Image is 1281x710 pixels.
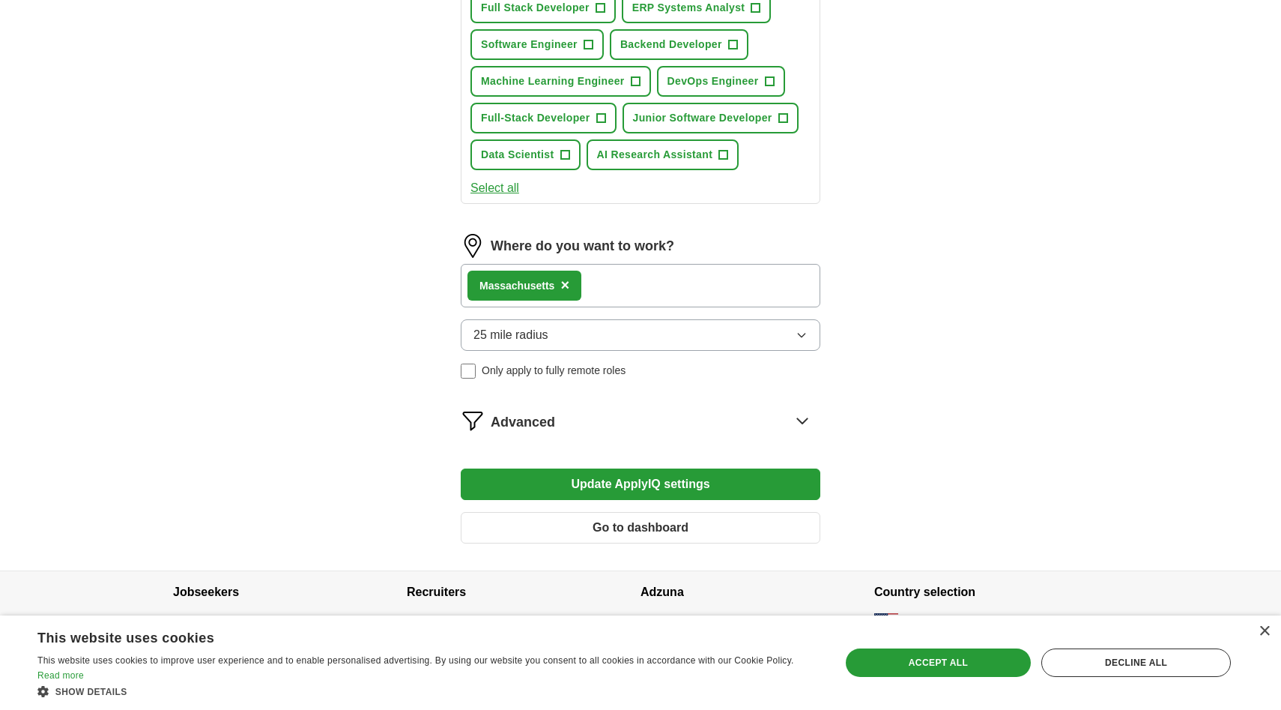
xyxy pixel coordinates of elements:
img: US flag [874,613,898,631]
button: Software Engineer [470,29,604,60]
button: change [1020,615,1054,631]
div: husetts [479,278,554,294]
span: Backend Developer [620,37,722,52]
div: Accept all [846,649,1031,677]
span: Junior Software Developer [633,110,772,126]
span: Show details [55,687,127,697]
button: × [560,274,569,297]
span: Machine Learning Engineer [481,73,625,89]
button: Select all [470,179,519,197]
strong: Massac [479,280,518,292]
button: AI Research Assistant [587,139,739,170]
a: About [640,615,668,627]
button: Go to dashboard [461,512,820,544]
div: Show details [37,684,817,699]
img: filter [461,409,485,433]
span: DevOps Engineer [667,73,759,89]
a: Read more, opens a new window [37,670,84,681]
button: Data Scientist [470,139,581,170]
span: Only apply to fully remote roles [482,363,626,379]
a: Browse jobs [173,615,230,627]
span: AI Research Assistant [597,147,713,163]
div: Decline all [1041,649,1231,677]
button: Machine Learning Engineer [470,66,651,97]
a: Post a job [407,615,453,627]
button: DevOps Engineer [657,66,785,97]
span: [GEOGRAPHIC_DATA] [904,615,1014,631]
button: Update ApplyIQ settings [461,469,820,500]
span: Full-Stack Developer [481,110,590,126]
span: Software Engineer [481,37,578,52]
img: location.png [461,234,485,258]
div: Close [1259,626,1270,637]
span: Advanced [491,412,555,433]
span: × [560,277,569,293]
button: Backend Developer [610,29,748,60]
span: 25 mile radius [473,326,548,344]
button: Full-Stack Developer [470,103,617,133]
div: This website uses cookies [37,625,779,647]
h4: Country selection [874,571,1108,613]
span: Data Scientist [481,147,554,163]
button: Junior Software Developer [623,103,799,133]
button: 25 mile radius [461,319,820,351]
input: Only apply to fully remote roles [461,364,476,379]
span: This website uses cookies to improve user experience and to enable personalised advertising. By u... [37,655,794,666]
label: Where do you want to work? [491,236,674,256]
